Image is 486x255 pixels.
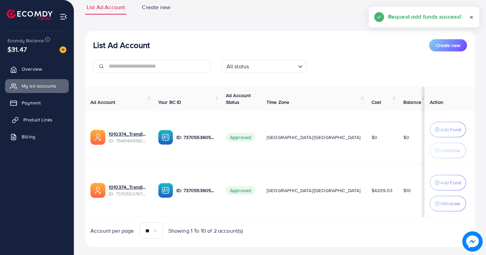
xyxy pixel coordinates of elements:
[87,3,125,11] span: List Ad Account
[93,40,150,50] h3: List Ad Account
[109,190,147,197] span: ID: 7370553767944601617
[60,46,66,53] img: image
[7,9,52,20] img: logo
[225,62,251,71] span: All status
[430,99,443,106] span: Action
[90,227,134,235] span: Account per page
[436,42,460,49] span: Create new
[5,113,69,126] a: Product Links
[5,62,69,76] a: Overview
[109,137,147,144] span: ID: 7540466190217674759
[440,179,461,187] p: Add Fund
[90,99,115,106] span: Ad Account
[142,3,170,11] span: Create new
[22,133,35,140] span: Billing
[109,184,147,190] a: 1010374_Trendish 1_1716090785807
[372,134,377,141] span: $0
[430,122,466,137] button: Add Fund
[226,92,251,106] span: Ad Account Status
[109,131,147,144] div: <span class='underline'>1010374_Trendish Pk 2.0_1755652074624</span></br>7540466190217674759
[226,133,255,142] span: Approved
[440,146,460,155] p: Withdraw
[440,200,460,208] p: Withdraw
[440,125,461,134] p: Add Fund
[158,183,173,198] img: ic-ba-acc.ded83a64.svg
[22,66,42,72] span: Overview
[90,130,105,145] img: ic-ads-acc.e4c84228.svg
[7,37,44,44] span: Ecomdy Balance
[5,130,69,143] a: Billing
[22,83,56,89] span: My ad accounts
[23,116,52,123] span: Product Links
[168,227,243,235] span: Showing 1 To 10 of 2 account(s)
[109,131,147,137] a: 1010374_Trendish Pk 2.0_1755652074624
[372,187,393,194] span: $4209.03
[429,39,467,51] button: Create new
[158,99,182,106] span: Your BC ID
[462,231,483,252] img: image
[372,99,381,106] span: Cost
[251,60,295,71] input: Search for option
[267,187,361,194] span: [GEOGRAPHIC_DATA]/[GEOGRAPHIC_DATA]
[5,79,69,93] a: My ad accounts
[109,184,147,198] div: <span class='underline'>1010374_Trendish 1_1716090785807</span></br>7370553767944601617
[176,133,215,141] p: ID: 7370553605415354384
[403,99,421,106] span: Balance
[388,12,461,21] h5: Request add funds success!
[176,186,215,194] p: ID: 7370553605415354384
[158,130,173,145] img: ic-ba-acc.ded83a64.svg
[226,186,255,195] span: Approved
[430,143,466,158] button: Withdraw
[430,175,466,190] button: Add Fund
[90,183,105,198] img: ic-ads-acc.e4c84228.svg
[430,196,466,211] button: Withdraw
[267,99,289,106] span: Time Zone
[221,60,306,73] div: Search for option
[60,13,67,21] img: menu
[403,134,409,141] span: $0
[403,187,411,194] span: $10
[6,42,28,57] span: $31.47
[22,99,41,106] span: Payment
[267,134,361,141] span: [GEOGRAPHIC_DATA]/[GEOGRAPHIC_DATA]
[5,96,69,110] a: Payment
